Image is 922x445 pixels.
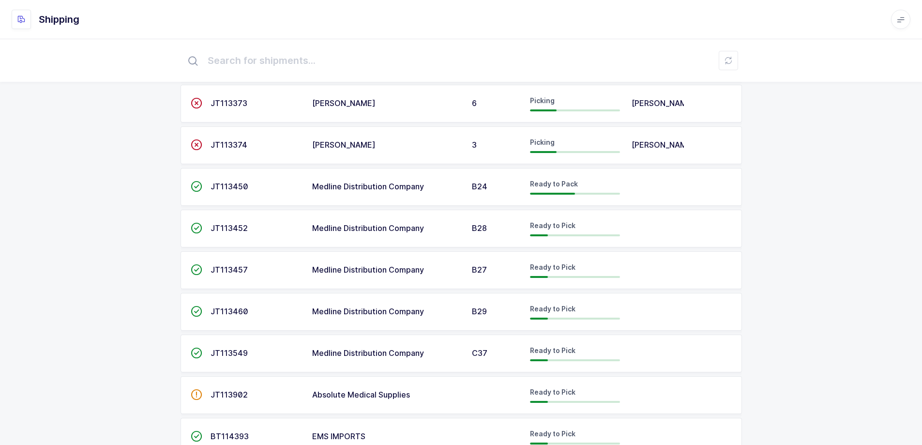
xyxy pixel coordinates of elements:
span: Absolute Medical Supplies [312,390,410,399]
span: Medline Distribution Company [312,182,424,191]
span:  [191,307,202,316]
span: B28 [472,223,487,233]
span: Picking [530,96,555,105]
span: JT113902 [211,390,248,399]
span: JT113374 [211,140,247,150]
span: JT113450 [211,182,248,191]
span: JT113452 [211,223,248,233]
span: B27 [472,265,487,275]
span: [PERSON_NAME] [632,98,695,108]
span:  [191,390,202,399]
span: JT113549 [211,348,248,358]
span:  [191,223,202,233]
span: EMS IMPORTS [312,431,365,441]
span: 6 [472,98,477,108]
span: [PERSON_NAME] [632,140,695,150]
span:  [191,348,202,358]
span: JT113373 [211,98,247,108]
span: JT113460 [211,307,248,316]
span: Ready to Pack [530,180,578,188]
span: Ready to Pick [530,346,575,354]
span:  [191,265,202,275]
span:  [191,98,202,108]
span: B24 [472,182,487,191]
span: Ready to Pick [530,430,575,438]
span: Ready to Pick [530,305,575,313]
span: Ready to Pick [530,263,575,271]
span: Picking [530,138,555,146]
span: [PERSON_NAME] [312,98,376,108]
h1: Shipping [39,12,79,27]
input: Search for shipments... [181,45,742,76]
span:  [191,431,202,441]
span: JT113457 [211,265,248,275]
span: Ready to Pick [530,388,575,396]
span:  [191,140,202,150]
span: Ready to Pick [530,221,575,230]
span: Medline Distribution Company [312,307,424,316]
span: 3 [472,140,477,150]
span: B29 [472,307,487,316]
span: Medline Distribution Company [312,265,424,275]
span: BT114393 [211,431,249,441]
span: Medline Distribution Company [312,348,424,358]
span:  [191,182,202,191]
span: Medline Distribution Company [312,223,424,233]
span: C37 [472,348,487,358]
span: [PERSON_NAME] [312,140,376,150]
